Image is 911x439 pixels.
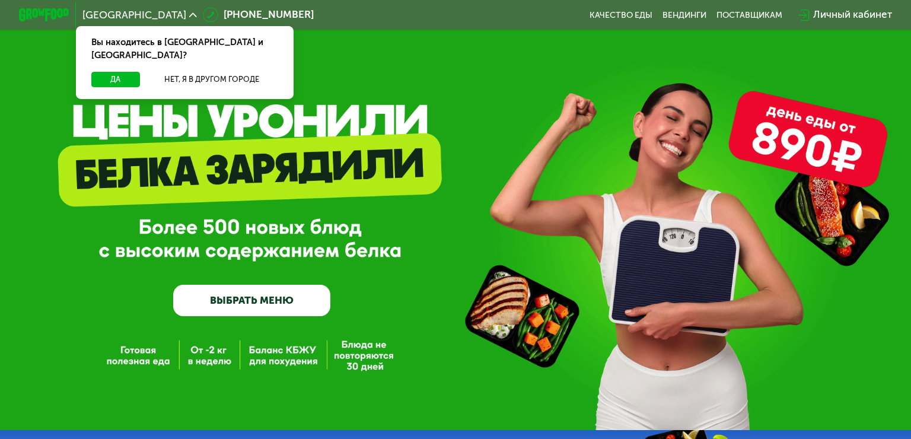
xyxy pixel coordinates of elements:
[145,72,278,87] button: Нет, я в другом городе
[82,10,186,20] span: [GEOGRAPHIC_DATA]
[662,10,706,20] a: Вендинги
[173,285,331,316] a: ВЫБРАТЬ МЕНЮ
[590,10,652,20] a: Качество еды
[203,7,313,23] a: [PHONE_NUMBER]
[716,10,782,20] div: поставщикам
[813,7,892,23] div: Личный кабинет
[76,26,294,72] div: Вы находитесь в [GEOGRAPHIC_DATA] и [GEOGRAPHIC_DATA]?
[91,72,140,87] button: Да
